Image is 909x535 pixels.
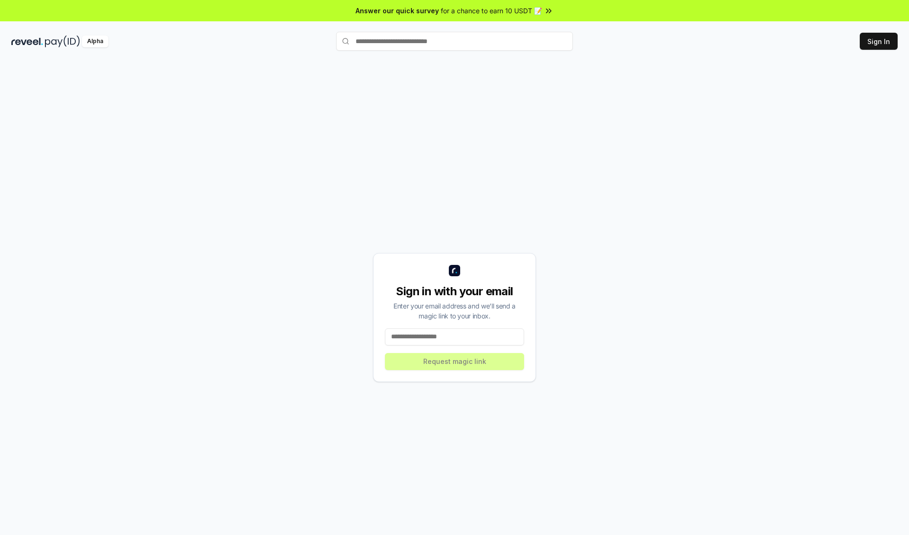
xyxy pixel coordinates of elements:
img: logo_small [449,265,460,276]
div: Enter your email address and we’ll send a magic link to your inbox. [385,301,524,321]
div: Alpha [82,36,108,47]
span: Answer our quick survey [356,6,439,16]
img: pay_id [45,36,80,47]
span: for a chance to earn 10 USDT 📝 [441,6,542,16]
img: reveel_dark [11,36,43,47]
div: Sign in with your email [385,284,524,299]
button: Sign In [860,33,898,50]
